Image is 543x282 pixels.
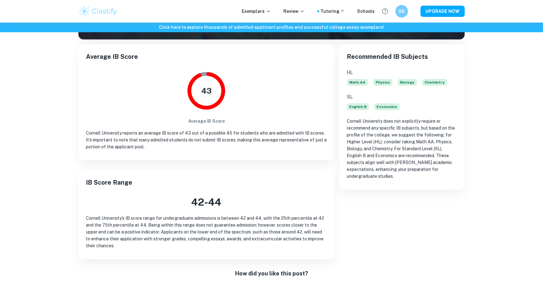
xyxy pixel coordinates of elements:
span: Chemistry [422,79,447,86]
p: Cornell University reports an average IB score of 43 out of a possible 45 for students who are ad... [86,130,327,150]
h2: Recommended IB Subjects [347,52,457,61]
h3: 42 - 44 [86,195,327,210]
tspan: 43 [201,86,212,95]
a: Tutoring [320,8,345,15]
h6: SL [347,93,457,101]
p: Review [283,8,305,15]
img: Clastify logo [78,5,118,18]
h2: IB Score Range [86,178,327,187]
p: Exemplars [242,8,271,15]
button: SB [395,5,408,18]
h6: Average IB Score [188,118,225,125]
h6: HL [347,69,457,76]
h6: SB [398,8,405,15]
span: Physics [373,79,393,86]
h6: Click here to explore thousands of admitted applicant profiles and successful college essay exemp... [1,24,542,31]
p: Cornell University does not explicitly require or recommend any specific IB subjects, but based o... [347,118,457,180]
span: Economics [374,103,400,110]
button: UPGRADE NOW [420,6,465,17]
h2: Average IB Score [86,52,327,61]
span: English B [347,103,369,110]
p: Cornell University's IB score range for undergraduate admissions is between 42 and 44, with the 2... [86,215,327,249]
span: Biology [398,79,417,86]
h6: How did you like this post? [235,269,308,278]
a: Schools [357,8,375,15]
span: Math AA [347,79,368,86]
button: Help and Feedback [380,6,390,17]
